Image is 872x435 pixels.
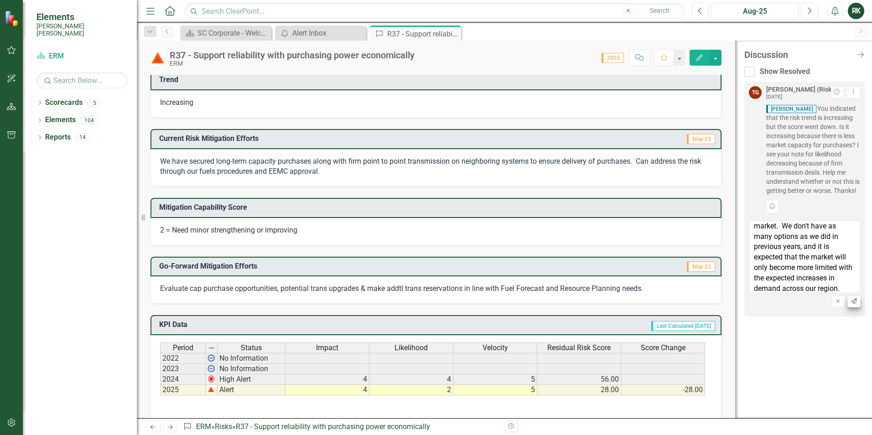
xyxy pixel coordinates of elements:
span: Impact [316,344,338,352]
div: R37 - Support reliability with purchasing power economically [236,422,430,431]
td: 4 [285,374,369,385]
td: High Alert [218,374,285,385]
h3: Current Risk Mitigation Efforts [159,135,590,143]
small: [DATE] [766,93,782,100]
textarea: @[PERSON_NAME] (Risk Management) The likelihood has improved due to the transmission no longer be... [749,220,861,293]
h3: Go-Forward Mitigation Efforts [159,262,588,270]
span: Velocity [483,344,508,352]
td: 4 [285,385,369,395]
h3: Trend [159,76,716,84]
img: ClearPoint Strategy [5,10,21,26]
td: 2023 [160,364,206,374]
td: 28.00 [537,385,621,395]
div: 104 [80,116,98,124]
button: RK [848,3,864,19]
img: Alert [151,51,165,65]
span: Period [173,344,193,352]
td: Alert [218,385,285,395]
td: 2025 [160,385,206,395]
span: Last Calculated [DATE] [651,321,715,331]
a: SC Corporate - Welcome to ClearPoint [182,27,269,39]
button: Aug-25 [711,3,799,19]
small: [PERSON_NAME] [PERSON_NAME] [36,22,128,37]
span: Increasing [160,98,193,107]
td: 2022 [160,353,206,364]
div: Aug-25 [715,6,795,17]
span: Elements [36,11,128,22]
span: 2025 [602,53,624,63]
a: Alert Inbox [277,27,364,39]
input: Search Below... [36,72,128,88]
img: 8DAGhfEEPCf229AAAAAElFTkSuQmCC [208,344,215,352]
span: Likelihood [394,344,428,352]
div: Show Resolved [760,67,810,77]
h3: KPI Data [159,321,328,329]
td: 5 [453,385,537,395]
div: TG [749,86,762,99]
a: Reports [45,132,71,143]
span: May-25 [687,262,715,272]
span: Residual Risk Score [547,344,611,352]
span: May-25 [687,134,715,144]
span: You indicated that the risk trend is increasing but the score went down. Is it increasing because... [766,104,861,195]
div: R37 - Support reliability with purchasing power economically [387,28,459,40]
img: 2Q== [208,386,215,393]
div: SC Corporate - Welcome to ClearPoint [197,27,269,39]
a: ERM [196,422,211,431]
td: 4 [369,374,453,385]
td: 56.00 [537,374,621,385]
button: Search [637,5,683,17]
td: -28.00 [621,385,705,395]
h3: Mitigation Capability Score [159,203,716,212]
a: Scorecards [45,98,83,108]
div: 5 [87,99,102,107]
span: Search [650,7,670,14]
img: wPkqUstsMhMTgAAAABJRU5ErkJggg== [208,365,215,372]
img: wPkqUstsMhMTgAAAABJRU5ErkJggg== [208,354,215,362]
img: 2Q== [208,375,215,383]
div: R37 - Support reliability with purchasing power economically [170,50,415,60]
a: Risks [215,422,232,431]
span: Score Change [641,344,685,352]
td: No Information [218,364,285,374]
input: Search ClearPoint... [185,3,685,19]
td: 5 [453,374,537,385]
span: 2 = Need minor strengthening or improving [160,226,297,234]
span: [PERSON_NAME] [766,105,816,113]
div: ERM [170,60,415,67]
a: ERM [36,51,128,62]
td: No Information [218,353,285,364]
td: 2 [369,385,453,395]
span: Status [241,344,262,352]
div: Alert Inbox [292,27,364,39]
span: We have secured long-term capacity purchases along with firm point to point transmission on neigh... [160,157,701,176]
a: Elements [45,115,76,125]
div: » » [183,422,498,432]
div: 14 [75,134,90,141]
div: Discussion [744,50,851,60]
span: Evaluate cap purchase opportunities, potential trans upgrades & make addtl trans reservations in ... [160,284,643,293]
td: 2024 [160,374,206,385]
